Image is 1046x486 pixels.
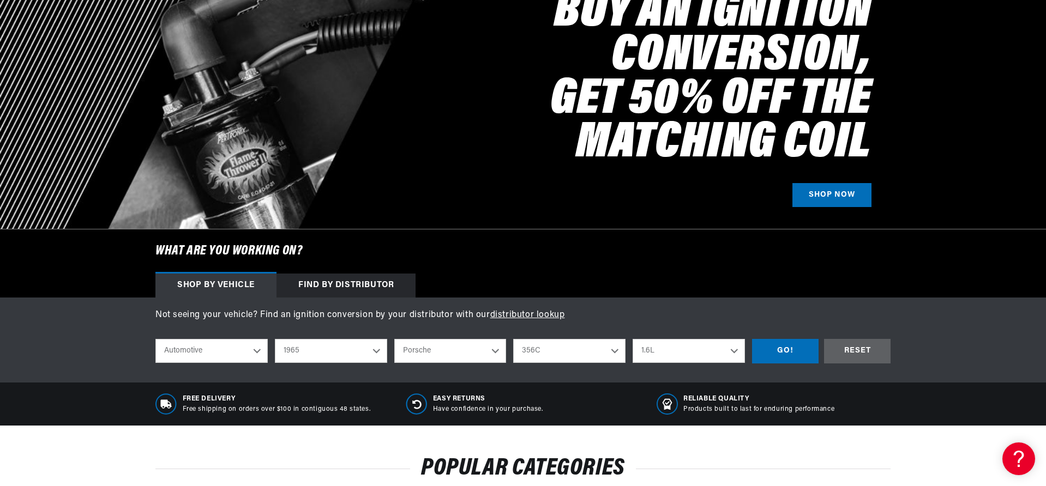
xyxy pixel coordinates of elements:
select: Ride Type [155,339,268,363]
div: Find by Distributor [276,274,416,297]
h6: What are you working on? [128,229,918,273]
select: Make [394,339,507,363]
select: Engine [633,339,745,363]
a: SHOP NOW [792,183,871,208]
select: Model [513,339,626,363]
a: distributor lookup [490,311,565,319]
p: Free shipping on orders over $100 in contiguous 48 states. [183,405,371,414]
span: Free Delivery [183,394,371,404]
div: GO! [752,339,819,363]
div: RESET [824,339,891,363]
p: Products built to last for enduring performance [683,405,834,414]
select: Year [275,339,387,363]
span: RELIABLE QUALITY [683,394,834,404]
p: Have confidence in your purchase. [433,405,543,414]
p: Not seeing your vehicle? Find an ignition conversion by your distributor with our [155,308,891,323]
span: Easy Returns [433,394,543,404]
div: Shop by vehicle [155,274,276,297]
